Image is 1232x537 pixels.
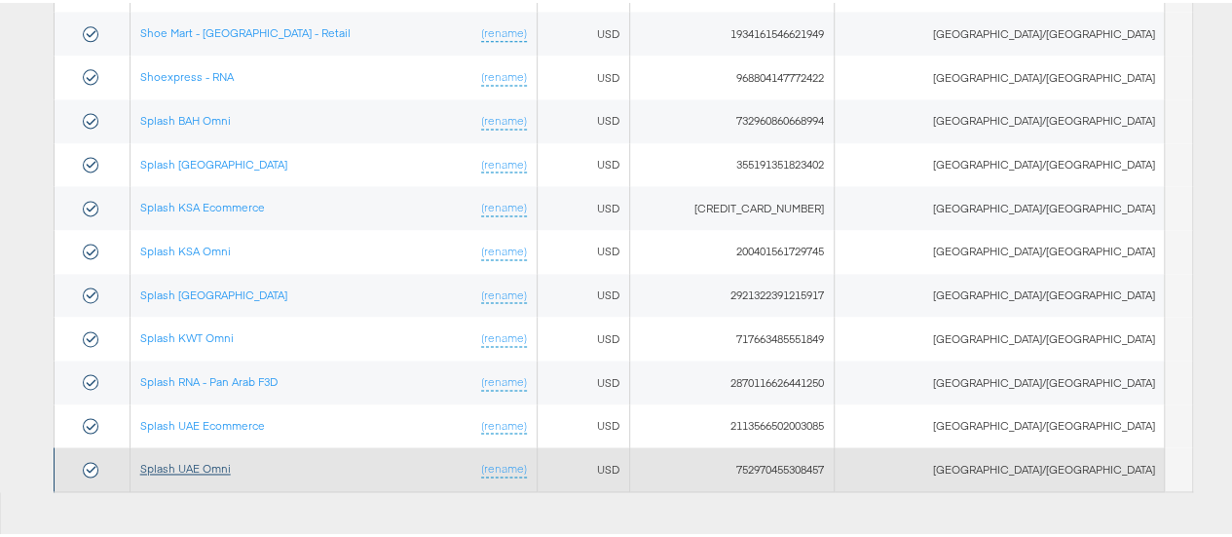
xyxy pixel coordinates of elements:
td: USD [537,96,629,140]
td: [GEOGRAPHIC_DATA]/[GEOGRAPHIC_DATA] [835,227,1165,271]
a: Splash UAE Ecommerce [140,415,265,430]
a: Shoexpress - RNA [140,66,234,81]
a: Splash [GEOGRAPHIC_DATA] [140,154,287,169]
td: 200401561729745 [630,227,835,271]
td: 968804147772422 [630,53,835,96]
td: 2870116626441250 [630,358,835,402]
td: USD [537,9,629,53]
td: [GEOGRAPHIC_DATA]/[GEOGRAPHIC_DATA] [835,402,1165,445]
td: USD [537,183,629,227]
a: Splash [GEOGRAPHIC_DATA] [140,285,287,299]
a: Splash KSA Omni [140,241,231,255]
td: [GEOGRAPHIC_DATA]/[GEOGRAPHIC_DATA] [835,358,1165,402]
a: (rename) [481,197,527,213]
a: (rename) [481,66,527,83]
td: 732960860668994 [630,96,835,140]
td: [GEOGRAPHIC_DATA]/[GEOGRAPHIC_DATA] [835,53,1165,96]
td: [GEOGRAPHIC_DATA]/[GEOGRAPHIC_DATA] [835,183,1165,227]
a: (rename) [481,154,527,171]
a: (rename) [481,241,527,257]
td: USD [537,271,629,315]
td: USD [537,140,629,184]
a: (rename) [481,458,527,475]
td: [GEOGRAPHIC_DATA]/[GEOGRAPHIC_DATA] [835,9,1165,53]
td: [GEOGRAPHIC_DATA]/[GEOGRAPHIC_DATA] [835,271,1165,315]
a: (rename) [481,110,527,127]
td: [CREDIT_CARD_NUMBER] [630,183,835,227]
a: Splash RNA - Pan Arab F3D [140,371,278,386]
td: 2921322391215917 [630,271,835,315]
td: 1934161546621949 [630,9,835,53]
td: [GEOGRAPHIC_DATA]/[GEOGRAPHIC_DATA] [835,314,1165,358]
td: [GEOGRAPHIC_DATA]/[GEOGRAPHIC_DATA] [835,96,1165,140]
a: Splash UAE Omni [140,458,231,473]
td: USD [537,358,629,402]
a: (rename) [481,327,527,344]
td: [GEOGRAPHIC_DATA]/[GEOGRAPHIC_DATA] [835,444,1165,488]
td: USD [537,53,629,96]
td: 355191351823402 [630,140,835,184]
td: USD [537,402,629,445]
td: USD [537,314,629,358]
a: Shoe Mart - [GEOGRAPHIC_DATA] - Retail [140,22,351,37]
td: USD [537,227,629,271]
a: Splash BAH Omni [140,110,231,125]
a: (rename) [481,371,527,388]
a: (rename) [481,415,527,432]
a: Splash KWT Omni [140,327,234,342]
td: 752970455308457 [630,444,835,488]
td: 2113566502003085 [630,402,835,445]
a: (rename) [481,22,527,39]
a: (rename) [481,285,527,301]
a: Splash KSA Ecommerce [140,197,265,211]
td: 717663485551849 [630,314,835,358]
td: USD [537,444,629,488]
td: [GEOGRAPHIC_DATA]/[GEOGRAPHIC_DATA] [835,140,1165,184]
